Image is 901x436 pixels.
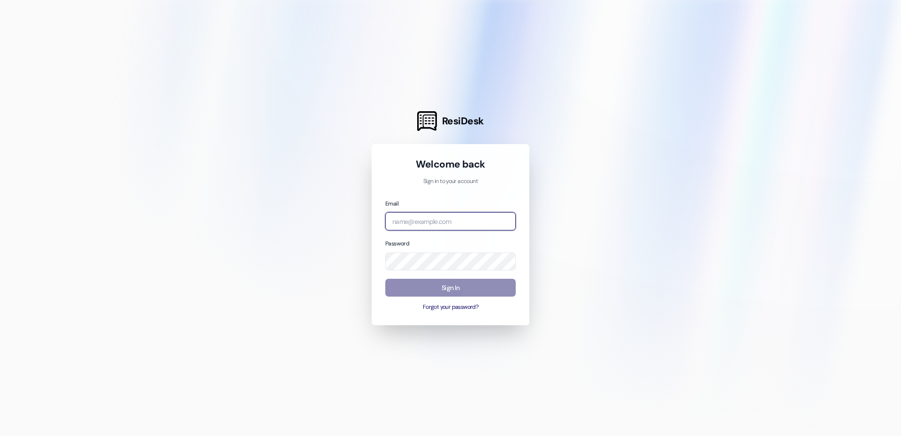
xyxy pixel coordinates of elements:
label: Email [385,200,398,207]
button: Sign In [385,279,516,297]
input: name@example.com [385,212,516,230]
p: Sign in to your account [385,177,516,186]
img: ResiDesk Logo [417,111,437,131]
button: Forgot your password? [385,303,516,312]
span: ResiDesk [442,115,484,128]
label: Password [385,240,409,247]
h1: Welcome back [385,158,516,171]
